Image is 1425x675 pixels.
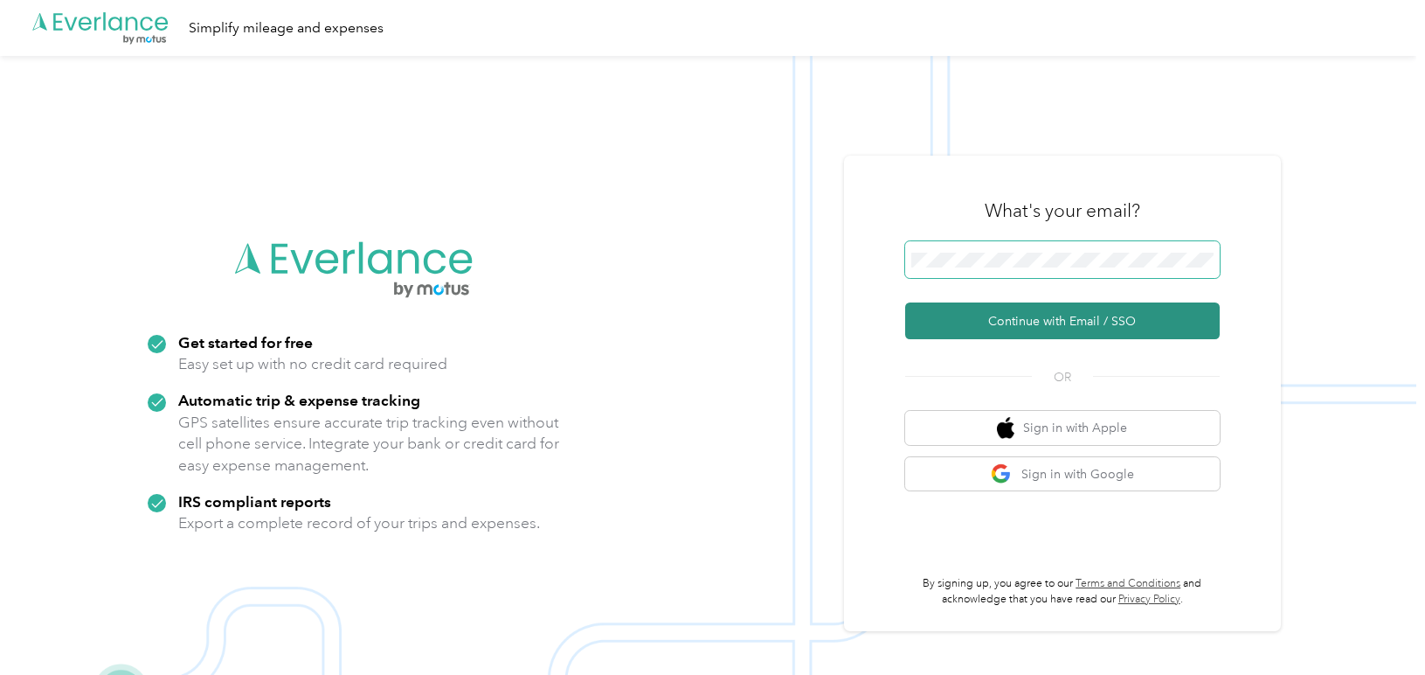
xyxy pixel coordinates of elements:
a: Terms and Conditions [1076,577,1180,590]
h3: What's your email? [985,198,1140,223]
span: OR [1032,368,1093,386]
p: Easy set up with no credit card required [178,353,447,375]
img: google logo [991,463,1013,485]
p: By signing up, you agree to our and acknowledge that you have read our . [905,576,1220,607]
button: apple logoSign in with Apple [905,411,1220,445]
p: Export a complete record of your trips and expenses. [178,512,540,534]
img: apple logo [997,417,1014,439]
strong: Automatic trip & expense tracking [178,391,420,409]
strong: IRS compliant reports [178,492,331,511]
a: Privacy Policy [1118,593,1180,606]
div: Simplify mileage and expenses [189,17,384,39]
p: GPS satellites ensure accurate trip tracking even without cell phone service. Integrate your bank... [178,412,560,477]
button: google logoSign in with Google [905,457,1220,491]
strong: Get started for free [178,333,313,351]
button: Continue with Email / SSO [905,303,1220,339]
